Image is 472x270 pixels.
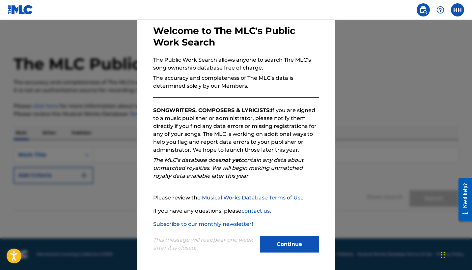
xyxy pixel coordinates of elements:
[419,6,427,14] img: search
[153,74,319,90] p: The accuracy and completeness of The MLC’s data is determined solely by our Members.
[153,221,253,227] a: Subscribe to our monthly newsletter!
[153,207,319,215] p: If you have any questions, please .
[454,172,472,227] iframe: Resource Center
[8,5,33,15] img: MLC Logo
[153,194,319,202] p: Please review the
[241,208,270,214] a: contact us
[436,6,444,14] img: help
[153,107,271,113] strong: SONGWRITERS, COMPOSERS & LYRICISTS:
[434,3,447,16] div: Help
[153,236,256,252] p: This message will reappear one week after it is closed.
[221,157,241,163] strong: not yet
[439,238,472,270] iframe: Chat Widget
[153,106,319,154] p: If you are signed to a music publisher or administrator, please notify them directly if you find ...
[451,3,464,16] div: User Menu
[260,236,319,253] button: Continue
[153,56,319,72] p: The Public Work Search allows anyone to search The MLC’s song ownership database free of charge.
[153,25,319,48] h3: Welcome to The MLC's Public Work Search
[202,195,304,201] a: Musical Works Database Terms of Use
[153,157,304,179] em: The MLC’s database does contain any data about unmatched royalties. We will begin making unmatche...
[441,245,445,265] div: Drag
[417,3,430,16] a: Public Search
